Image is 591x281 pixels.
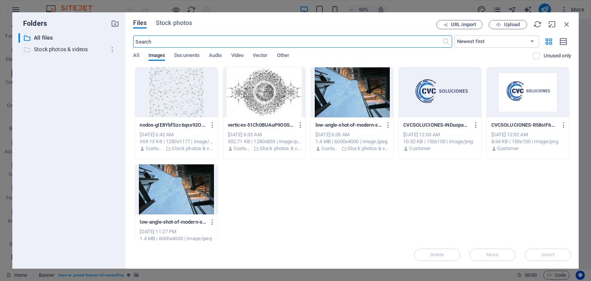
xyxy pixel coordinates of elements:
[133,18,147,28] span: Files
[260,145,301,152] p: Stock photos & videos
[409,145,431,152] p: Customer
[133,51,139,62] span: All
[140,228,213,235] div: [DATE] 11:27 PM
[504,22,520,27] span: Upload
[497,145,519,152] p: Customer
[316,131,389,138] div: [DATE] 6:28 AM
[34,45,105,54] p: Stock photos & videos
[316,138,389,145] div: 1.4 MB | 6000x4000 | image/jpeg
[563,20,571,28] i: Close
[111,19,119,28] i: Create new folder
[533,20,542,28] i: Reload
[544,52,571,59] p: Displays only files that are not in use on the website. Files added during this session can still...
[228,145,301,152] div: By: Customer | Folder: Stock photos & videos
[253,51,268,62] span: Vector
[316,145,389,152] div: By: Customer | Folder: Stock photos & videos
[140,219,206,226] p: low-angle-shot-of-modern-steel-structure-reaching-into-the-sky-daytime-7Np1CuaQyulVipcQ2kWxfw.jpeg
[403,138,476,145] div: 10.52 KB | 150x100 | image/png
[140,138,213,145] div: 369.13 KB | 1280x1177 | image/png
[231,51,244,62] span: Video
[140,122,206,129] p: nodos-gIE8YbfSzc6qsx92O9JbXw.png
[172,145,213,152] p: Stock photos & videos
[228,131,301,138] div: [DATE] 6:33 AM
[489,20,527,29] button: Upload
[133,35,442,48] input: Search
[140,131,213,138] div: [DATE] 6:42 AM
[451,22,476,27] span: URL import
[18,18,47,28] p: Folders
[316,122,382,129] p: low-angle-shot-of-modern-steel-structure-reaching-into-the-sky-daytime-Z6Hu0OD1jRhuVF7x1VVvKA.jpeg
[209,51,222,62] span: Audio
[146,145,164,152] p: Customer
[18,45,119,54] div: Stock photos & videos
[174,51,200,62] span: Documents
[234,145,252,152] p: Customer
[140,235,213,242] div: 1.4 MB | 6000x4000 | image/jpeg
[436,20,482,29] button: URL import
[403,131,476,138] div: [DATE] 12:03 AM
[149,51,165,62] span: Images
[491,131,564,138] div: [DATE] 12:02 AM
[18,33,20,43] div: ​
[228,138,301,145] div: 302.71 KB | 1280x853 | image/png
[548,20,556,28] i: Minimize
[491,122,558,129] p: CVCSOLUCIONES-R58sIF667rDrOj7EhKLAwQ.png
[347,145,389,152] p: Stock photos & videos
[321,145,339,152] p: Customer
[277,51,289,62] span: Other
[403,122,469,129] p: CVCSOLUCIONES-iNDuopa0h5zZ9dP-RSiHSA.png
[156,18,192,28] span: Stock photos
[491,138,564,145] div: 8.64 KB | 150x100 | image/png
[228,122,294,129] p: vertices-51Ch0BUAuP9O0Smf5jx9tg.png
[34,33,105,42] p: All files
